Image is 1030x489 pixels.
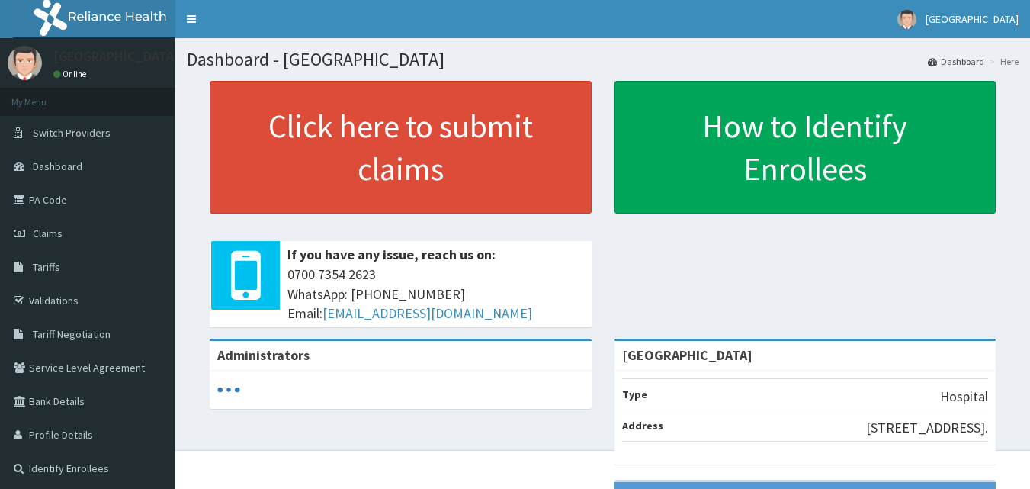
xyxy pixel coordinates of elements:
svg: audio-loading [217,378,240,401]
a: How to Identify Enrollees [614,81,996,214]
b: Type [622,388,647,401]
span: 0700 7354 2623 WhatsApp: [PHONE_NUMBER] Email: [287,265,584,323]
b: If you have any issue, reach us on: [287,246,496,263]
b: Address [622,419,663,433]
strong: [GEOGRAPHIC_DATA] [622,346,752,364]
img: User Image [897,10,916,29]
p: Hospital [940,387,988,407]
span: [GEOGRAPHIC_DATA] [926,12,1019,26]
img: User Image [8,46,42,80]
h1: Dashboard - [GEOGRAPHIC_DATA] [187,50,1019,69]
span: Switch Providers [33,126,111,140]
p: [GEOGRAPHIC_DATA] [53,50,179,63]
span: Dashboard [33,159,82,173]
a: Click here to submit claims [210,81,592,214]
span: Tariffs [33,260,60,274]
a: Online [53,69,90,79]
li: Here [986,55,1019,68]
b: Administrators [217,346,310,364]
a: [EMAIL_ADDRESS][DOMAIN_NAME] [322,304,532,322]
span: Claims [33,227,63,240]
a: Dashboard [928,55,984,68]
span: Tariff Negotiation [33,327,111,341]
p: [STREET_ADDRESS]. [866,418,988,438]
